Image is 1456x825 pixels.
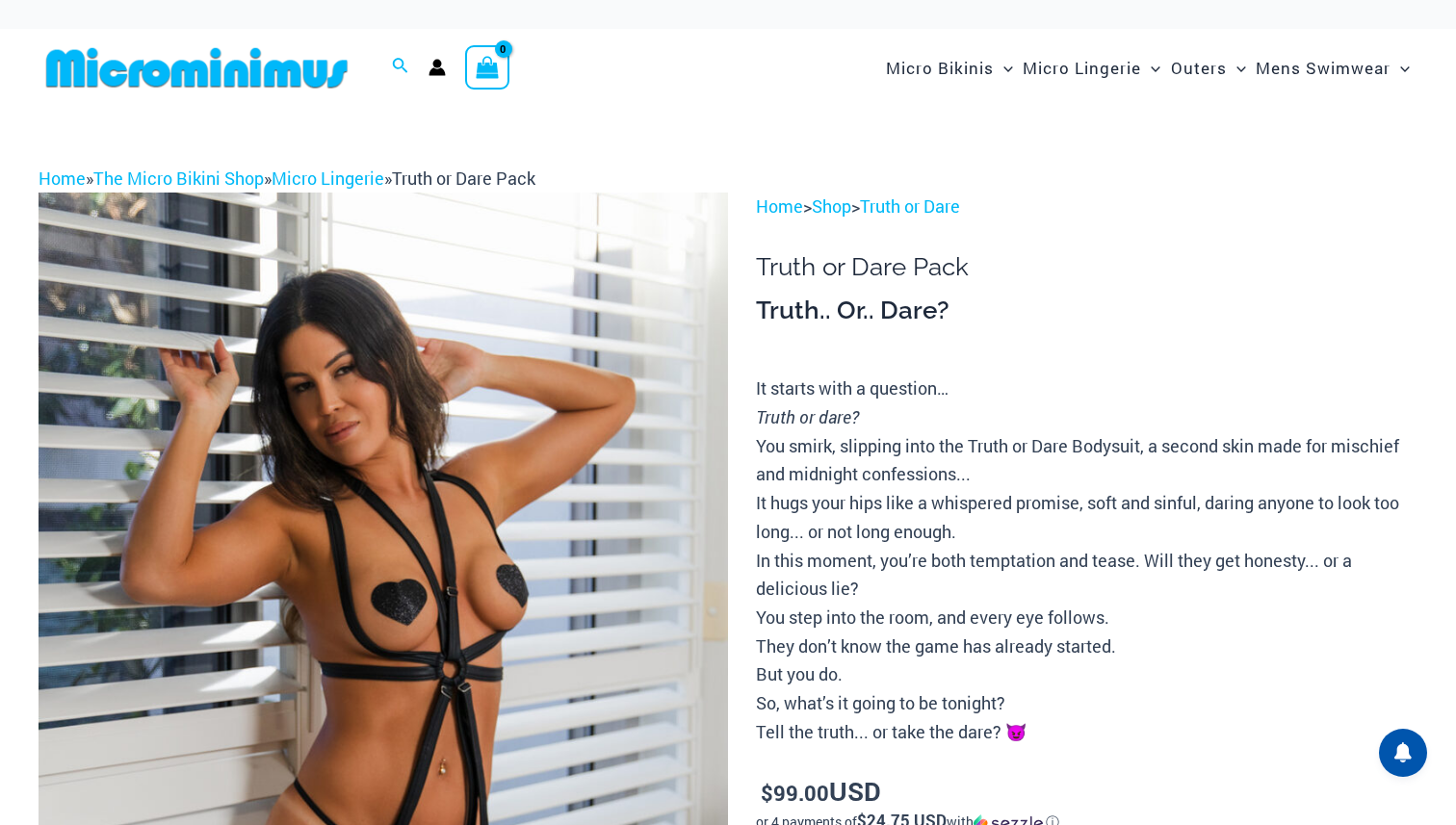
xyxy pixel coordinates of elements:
[1171,43,1227,92] span: Outers
[756,295,1417,327] h3: Truth.. Or.. Dare?
[465,45,509,90] a: View Shopping Cart, empty
[994,43,1013,92] span: Menu Toggle
[1391,43,1410,92] span: Menu Toggle
[39,167,535,190] span: » » »
[756,194,803,218] a: Home
[761,779,829,807] bdi: 99.00
[392,167,535,190] span: Truth or Dare Pack
[39,46,355,90] img: MM SHOP LOGO FLAT
[756,193,1417,221] p: > >
[1166,39,1251,97] a: OutersMenu ToggleMenu Toggle
[39,167,86,190] a: Home
[881,39,1018,97] a: Micro BikinisMenu ToggleMenu Toggle
[93,167,264,190] a: The Micro Bikini Shop
[1141,43,1160,92] span: Menu Toggle
[761,779,773,807] span: $
[756,374,1417,746] p: It starts with a question… You smirk, slipping into the Truth or Dare Bodysuit, a second skin mad...
[878,36,1417,100] nav: Site Navigation
[860,194,960,218] a: Truth or Dare
[756,777,1417,808] p: USD
[756,252,1417,282] h1: Truth or Dare Pack
[1227,43,1246,92] span: Menu Toggle
[1018,39,1165,97] a: Micro LingerieMenu ToggleMenu Toggle
[812,194,851,218] a: Shop
[272,167,384,190] a: Micro Lingerie
[429,59,446,76] a: Account icon link
[756,405,859,428] i: Truth or dare?
[1023,43,1141,92] span: Micro Lingerie
[886,43,994,92] span: Micro Bikinis
[1251,39,1415,97] a: Mens SwimwearMenu ToggleMenu Toggle
[1256,43,1391,92] span: Mens Swimwear
[392,55,409,80] a: Search icon link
